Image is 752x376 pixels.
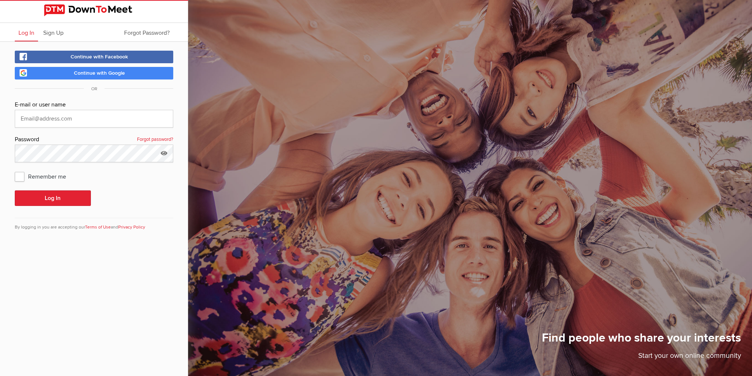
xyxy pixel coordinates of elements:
[15,23,38,41] a: Log In
[15,67,173,79] a: Continue with Google
[43,29,64,37] span: Sign Up
[137,135,173,145] a: Forgot password?
[85,224,111,230] a: Terms of Use
[124,29,170,37] span: Forgot Password?
[118,224,145,230] a: Privacy Policy
[15,110,173,128] input: Email@address.com
[15,100,173,110] div: E-mail or user name
[15,51,173,63] a: Continue with Facebook
[15,218,173,231] div: By logging in you are accepting our and
[44,4,144,16] img: DownToMeet
[74,70,125,76] span: Continue with Google
[71,54,128,60] span: Continue with Facebook
[15,135,173,145] div: Password
[542,350,741,365] p: Start your own online community
[120,23,173,41] a: Forgot Password?
[15,190,91,206] button: Log In
[542,331,741,350] h1: Find people who share your interests
[84,86,105,92] span: OR
[15,170,74,183] span: Remember me
[40,23,67,41] a: Sign Up
[18,29,34,37] span: Log In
